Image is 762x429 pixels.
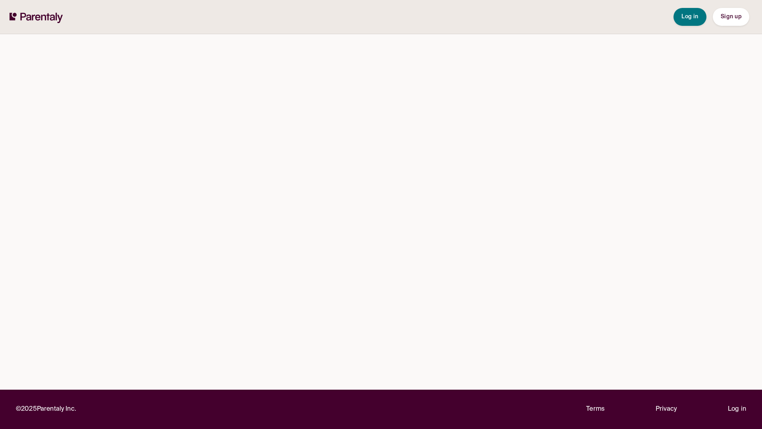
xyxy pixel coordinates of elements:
a: Privacy [656,404,677,415]
span: Log in [681,14,698,19]
p: © 2025 Parentaly Inc. [16,404,76,415]
button: Log in [673,8,706,26]
button: Sign up [713,8,749,26]
a: Log in [728,404,746,415]
a: Terms [586,404,604,415]
span: Sign up [721,14,741,19]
